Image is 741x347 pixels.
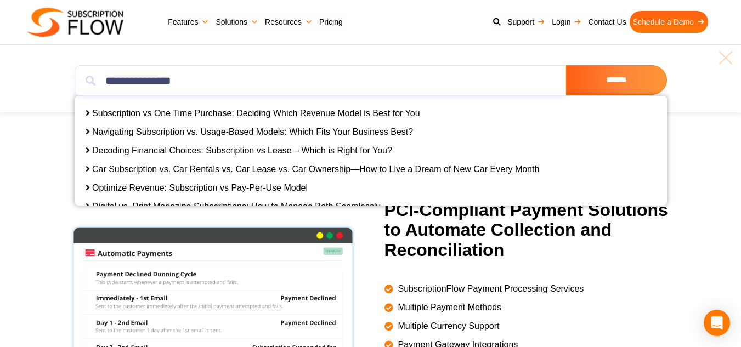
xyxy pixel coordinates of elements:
[585,11,629,33] a: Contact Us
[384,200,672,260] h2: PCI-Compliant Payment Solutions to Automate Collection and Reconciliation
[92,109,420,118] a: Subscription vs One Time Purchase: Deciding Which Revenue Model is Best for You
[395,301,502,314] span: Multiple Payment Methods
[704,310,730,336] div: Open Intercom Messenger
[262,11,316,33] a: Resources
[395,282,584,295] span: SubscriptionFlow Payment Processing Services
[165,11,212,33] a: Features
[92,127,413,136] a: Navigating Subscription vs. Usage-Based Models: Which Fits Your Business Best?
[504,11,548,33] a: Support
[92,146,392,155] a: Decoding Financial Choices: Subscription vs Lease – Which is Right for You?
[92,202,381,211] a: Digital vs. Print Magazine Subscriptions: How to Manage Both Seamlessly
[316,11,346,33] a: Pricing
[630,11,708,33] a: Schedule a Demo
[548,11,585,33] a: Login
[92,183,308,192] a: Optimize Revenue: Subscription vs Pay-Per-Use Model
[395,320,500,333] span: Multiple Currency Support
[92,164,539,174] a: Car Subscription vs. Car Rentals vs. Car Lease vs. Car Ownership—How to Live a Dream of New Car E...
[27,8,123,37] img: Subscriptionflow
[212,11,262,33] a: Solutions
